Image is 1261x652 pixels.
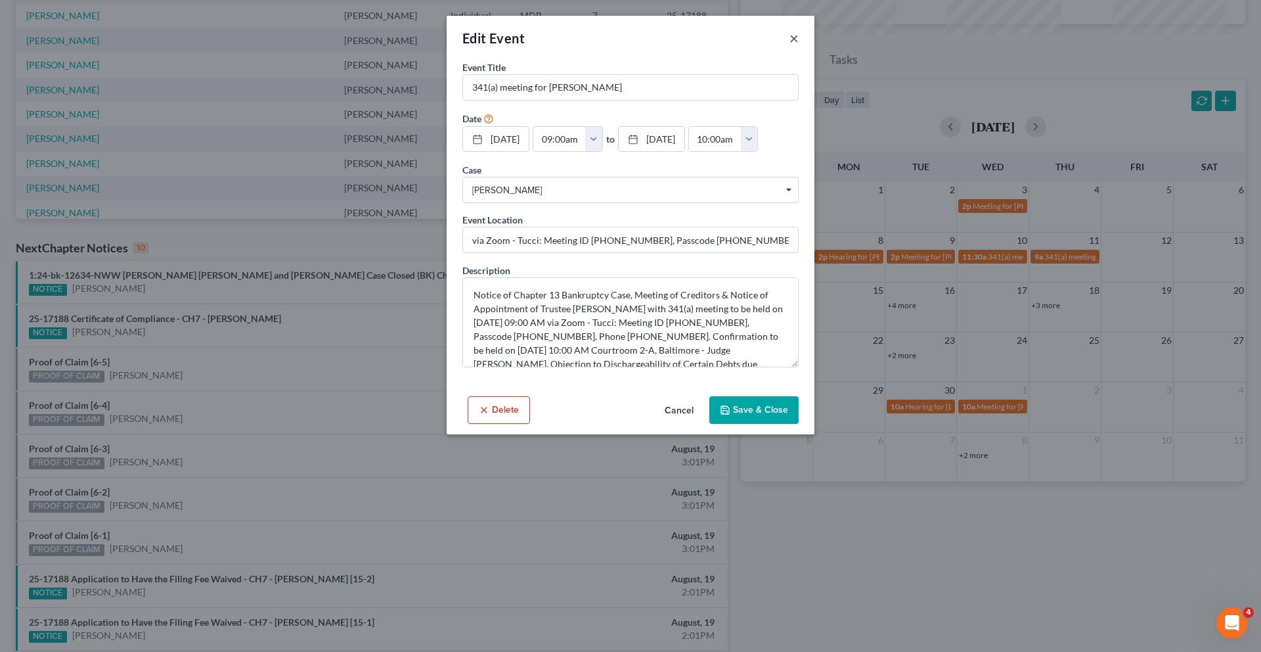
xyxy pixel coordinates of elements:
button: Save & Close [709,396,799,424]
button: Delete [468,396,530,424]
button: × [789,30,799,46]
span: Select box activate [462,177,799,203]
input: Enter event name... [463,75,798,100]
span: Event Title [462,62,506,73]
label: Event Location [462,213,523,227]
span: 4 [1243,607,1254,618]
span: Edit Event [462,30,525,46]
input: Enter location... [463,227,798,252]
iframe: Intercom live chat [1216,607,1248,639]
label: to [606,132,615,146]
a: [DATE] [619,127,684,152]
input: -- : -- [689,127,741,152]
button: Cancel [654,398,704,424]
a: [DATE] [463,127,529,152]
label: Date [462,112,481,126]
label: Description [462,264,510,277]
input: -- : -- [533,127,586,152]
label: Case [462,163,481,177]
span: [PERSON_NAME] [472,183,789,197]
